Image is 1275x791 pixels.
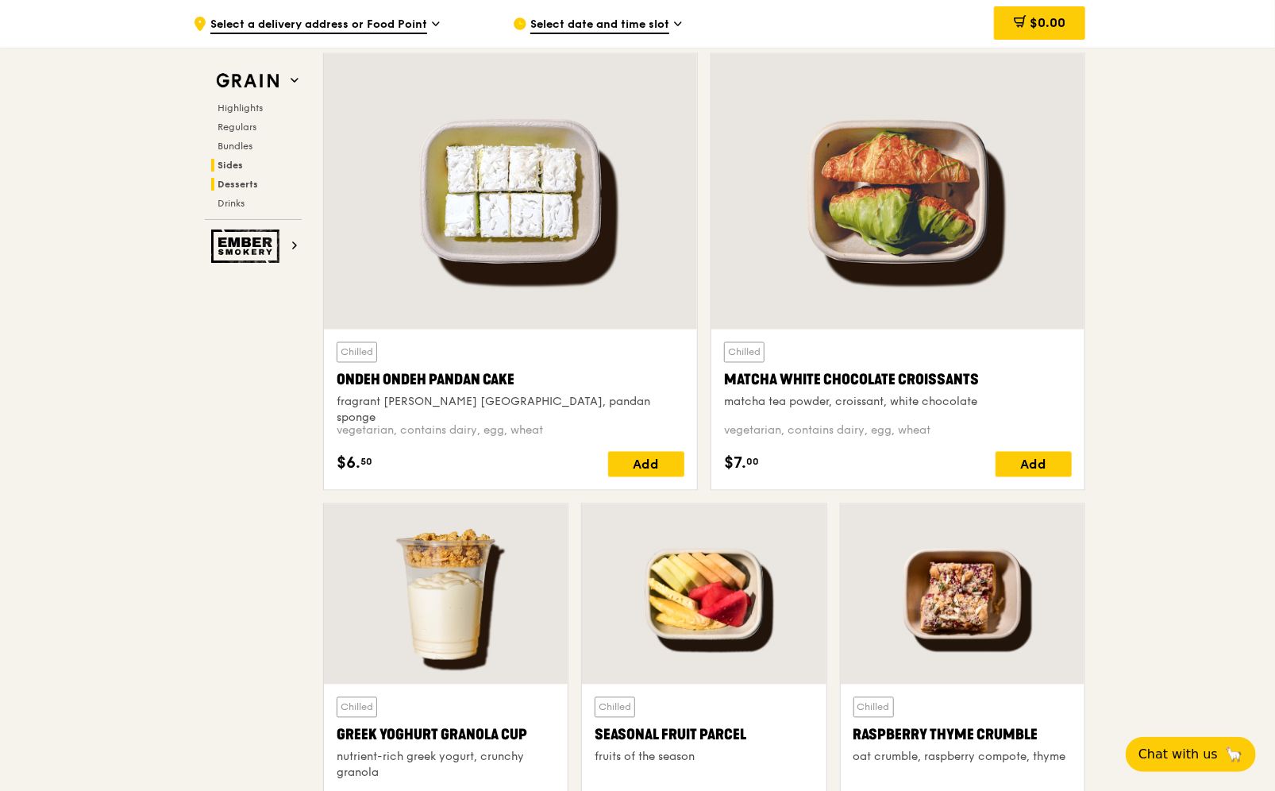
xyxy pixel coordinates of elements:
div: Add [996,452,1072,477]
span: Sides [218,160,243,171]
div: Chilled [724,342,765,363]
div: matcha tea powder, croissant, white chocolate [724,395,1072,411]
div: Seasonal Fruit Parcel [595,724,813,747]
div: vegetarian, contains dairy, egg, wheat [724,423,1072,439]
div: Chilled [853,697,894,718]
span: $0.00 [1030,15,1065,30]
span: 00 [746,456,759,469]
div: fruits of the season [595,750,813,766]
span: Bundles [218,141,252,152]
span: Select a delivery address or Food Point [210,17,427,34]
span: Regulars [218,122,256,133]
button: Chat with us🦙 [1126,737,1256,772]
div: Chilled [337,342,377,363]
div: Matcha White Chocolate Croissants [724,369,1072,392]
div: Chilled [595,697,635,718]
div: fragrant [PERSON_NAME] [GEOGRAPHIC_DATA], pandan sponge [337,395,684,426]
span: Desserts [218,179,258,190]
div: vegetarian, contains dairy, egg, wheat [337,423,684,439]
div: oat crumble, raspberry compote, thyme [853,750,1072,766]
div: nutrient-rich greek yogurt, crunchy granola [337,750,555,781]
span: 50 [360,456,372,469]
span: Chat with us [1138,745,1218,764]
span: 🦙 [1224,745,1243,764]
span: Drinks [218,198,245,209]
span: Select date and time slot [530,17,669,34]
span: $7. [724,452,746,476]
div: Add [608,452,684,477]
span: Highlights [218,102,263,114]
img: Ember Smokery web logo [211,230,284,263]
span: $6. [337,452,360,476]
div: Raspberry Thyme Crumble [853,724,1072,747]
div: Chilled [337,697,377,718]
div: Ondeh Ondeh Pandan Cake [337,369,684,392]
img: Grain web logo [211,67,284,95]
div: Greek Yoghurt Granola Cup [337,724,555,747]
